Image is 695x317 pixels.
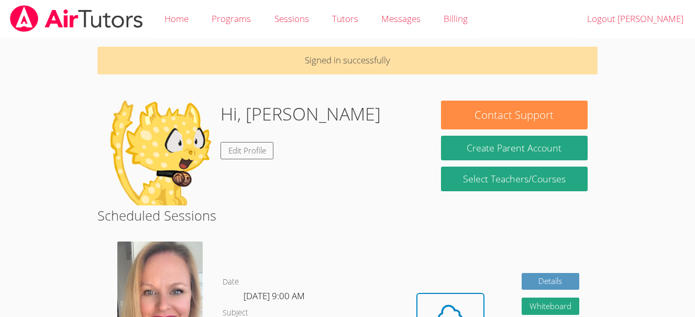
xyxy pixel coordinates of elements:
dt: Date [223,276,239,289]
a: Details [522,273,579,290]
h1: Hi, [PERSON_NAME] [220,101,381,127]
p: Signed in successfully [97,47,598,74]
button: Whiteboard [522,298,579,315]
img: airtutors_banner-c4298cdbf04f3fff15de1276eac7730deb9818008684d7c2e4769d2f7ddbe033.png [9,5,144,32]
a: Select Teachers/Courses [441,167,588,191]
img: default.png [107,101,212,205]
span: [DATE] 9:00 AM [244,290,305,302]
span: Messages [381,13,421,25]
button: Create Parent Account [441,136,588,160]
h2: Scheduled Sessions [97,205,598,225]
a: Edit Profile [220,142,274,159]
button: Contact Support [441,101,588,129]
